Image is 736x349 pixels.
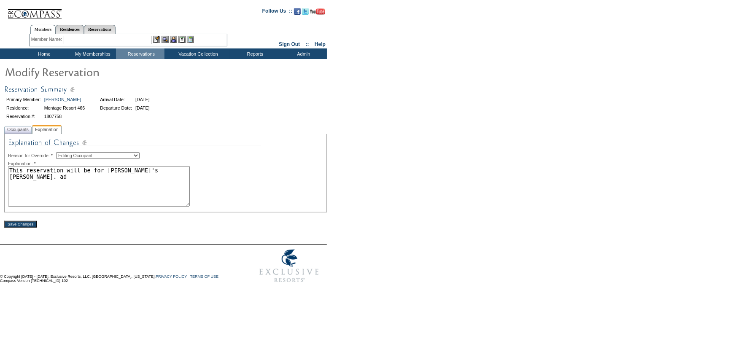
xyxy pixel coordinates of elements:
[162,36,169,43] img: View
[294,8,301,15] img: Become our fan on Facebook
[190,274,219,279] a: TERMS OF USE
[187,36,194,43] img: b_calculator.gif
[5,125,30,134] span: Occupants
[31,36,64,43] div: Member Name:
[178,36,186,43] img: Reservations
[4,63,173,80] img: Modify Reservation
[134,96,151,103] td: [DATE]
[230,48,278,59] td: Reports
[251,245,327,287] img: Exclusive Resorts
[8,137,261,152] img: Explanation of Changes
[170,36,177,43] img: Impersonate
[4,84,257,95] img: Reservation Summary
[294,11,301,16] a: Become our fan on Facebook
[44,97,81,102] a: [PERSON_NAME]
[56,25,84,34] a: Residences
[43,104,86,112] td: Montage Resort 466
[67,48,116,59] td: My Memberships
[7,2,62,19] img: Compass Home
[99,96,133,103] td: Arrival Date:
[302,11,309,16] a: Follow us on Twitter
[310,8,325,15] img: Subscribe to our YouTube Channel
[43,113,86,120] td: 1807758
[278,48,327,59] td: Admin
[8,153,56,158] span: Reason for Override: *
[30,25,56,34] a: Members
[156,274,187,279] a: PRIVACY POLICY
[279,41,300,47] a: Sign Out
[4,221,37,228] input: Save Changes
[164,48,230,59] td: Vacation Collection
[5,96,42,103] td: Primary Member:
[262,7,292,17] td: Follow Us ::
[5,104,42,112] td: Residence:
[315,41,326,47] a: Help
[302,8,309,15] img: Follow us on Twitter
[19,48,67,59] td: Home
[33,125,60,134] span: Explanation
[84,25,116,34] a: Reservations
[153,36,160,43] img: b_edit.gif
[5,113,42,120] td: Reservation #:
[306,41,309,47] span: ::
[8,161,323,166] div: Explanation: *
[310,11,325,16] a: Subscribe to our YouTube Channel
[99,104,133,112] td: Departure Date:
[134,104,151,112] td: [DATE]
[116,48,164,59] td: Reservations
